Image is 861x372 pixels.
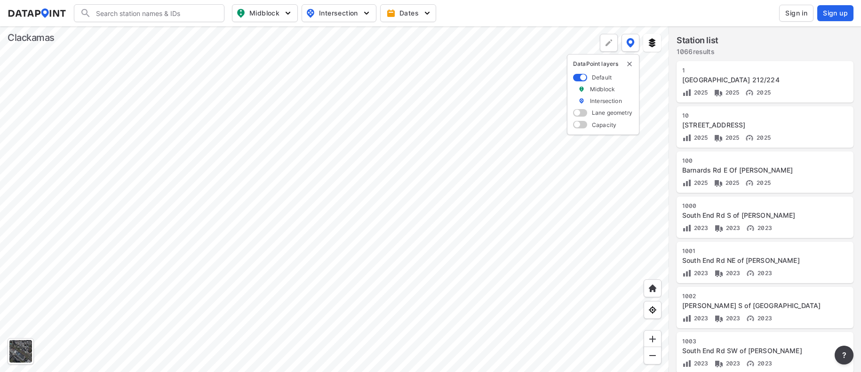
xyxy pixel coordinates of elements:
[388,8,430,18] span: Dates
[692,134,708,141] span: 2025
[682,211,826,220] div: South End Rd S of Partlow Rd
[682,166,826,175] div: Barnards Rd E Of Barlow
[745,133,754,142] img: Vehicle speed
[578,85,585,93] img: marker_Midblock.5ba75e30.svg
[714,88,723,97] img: Vehicle class
[682,338,826,345] div: 1003
[592,121,616,129] label: Capacity
[302,4,376,22] button: Intersection
[692,269,709,277] span: 2023
[723,179,740,186] span: 2025
[840,349,848,361] span: ?
[626,38,635,47] img: data-point-layers.37681fc9.svg
[644,347,662,364] div: Zoom out
[746,269,755,278] img: Vehicle speed
[724,269,741,277] span: 2023
[600,34,618,52] div: Polygon tool
[682,133,692,142] img: Volume count
[692,179,708,186] span: 2025
[644,301,662,319] div: View my location
[573,60,633,68] p: DataPoint layers
[604,38,614,47] img: +Dz8AAAAASUVORK5CYII=
[283,8,293,18] img: 5YPKRKmlfpI5mqlR8AD95paCi+0kK1fRFDJSaMmawlwaeJcJwk9O2fotCW5ve9gAAAAASUVORK5CYII=
[423,8,432,18] img: 5YPKRKmlfpI5mqlR8AD95paCi+0kK1fRFDJSaMmawlwaeJcJwk9O2fotCW5ve9gAAAAASUVORK5CYII=
[714,314,724,323] img: Vehicle class
[779,5,813,22] button: Sign in
[380,4,436,22] button: Dates
[644,279,662,297] div: Home
[692,360,709,367] span: 2023
[754,134,771,141] span: 2025
[815,5,853,21] a: Sign up
[682,256,826,265] div: South End Rd NE of Partlow Rd
[682,202,826,210] div: 1000
[677,47,718,56] label: 1066 results
[626,60,633,68] img: close-external-leyer.3061a1c7.svg
[714,223,724,233] img: Vehicle class
[8,8,66,18] img: dataPointLogo.9353c09d.svg
[714,178,723,188] img: Vehicle class
[745,178,754,188] img: Vehicle speed
[644,330,662,348] div: Zoom in
[682,88,692,97] img: Volume count
[682,301,826,310] div: Partlow Rd S of South End Rd
[754,179,771,186] span: 2025
[682,75,826,85] div: 102nd Ave N Of Hwy 212/224
[746,314,755,323] img: Vehicle speed
[724,224,741,231] span: 2023
[692,315,709,322] span: 2023
[648,351,657,360] img: MAAAAAElFTkSuQmCC
[724,360,741,367] span: 2023
[677,34,718,47] label: Station list
[8,31,55,44] div: Clackamas
[714,133,723,142] img: Vehicle class
[823,8,848,18] span: Sign up
[647,38,657,47] img: layers.ee07997e.svg
[755,269,772,277] span: 2023
[835,346,853,364] button: more
[746,359,755,368] img: Vehicle speed
[754,89,771,96] span: 2025
[306,8,370,19] span: Intersection
[386,8,396,18] img: calendar-gold.39a51dde.svg
[362,8,371,18] img: 5YPKRKmlfpI5mqlR8AD95paCi+0kK1fRFDJSaMmawlwaeJcJwk9O2fotCW5ve9gAAAAASUVORK5CYII=
[232,4,298,22] button: Midblock
[682,178,692,188] img: Volume count
[648,334,657,344] img: ZvzfEJKXnyWIrJytrsY285QMwk63cM6Drc+sIAAAAASUVORK5CYII=
[622,34,639,52] button: DataPoint layers
[648,284,657,293] img: +XpAUvaXAN7GudzAAAAAElFTkSuQmCC
[682,269,692,278] img: Volume count
[578,97,585,105] img: marker_Intersection.6861001b.svg
[682,314,692,323] img: Volume count
[590,97,622,105] label: Intersection
[590,85,615,93] label: Midblock
[785,8,807,18] span: Sign in
[8,338,34,364] div: Toggle basemap
[682,67,826,74] div: 1
[592,73,612,81] label: Default
[714,359,724,368] img: Vehicle class
[91,6,218,21] input: Search
[777,5,815,22] a: Sign in
[682,346,826,356] div: South End Rd SW of Parrish Rd
[692,89,708,96] span: 2025
[755,360,772,367] span: 2023
[682,293,826,300] div: 1002
[714,269,724,278] img: Vehicle class
[692,224,709,231] span: 2023
[235,8,247,19] img: map_pin_mid.602f9df1.svg
[755,315,772,322] span: 2023
[746,223,755,233] img: Vehicle speed
[755,224,772,231] span: 2023
[682,247,826,255] div: 1001
[682,120,826,130] div: 132nd Ave S Of Sunnyside
[682,359,692,368] img: Volume count
[305,8,316,19] img: map_pin_int.54838e6b.svg
[682,157,826,165] div: 100
[817,5,853,21] button: Sign up
[236,8,292,19] span: Midblock
[723,134,740,141] span: 2025
[682,223,692,233] img: Volume count
[648,305,657,315] img: zeq5HYn9AnE9l6UmnFLPAAAAAElFTkSuQmCC
[724,315,741,322] span: 2023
